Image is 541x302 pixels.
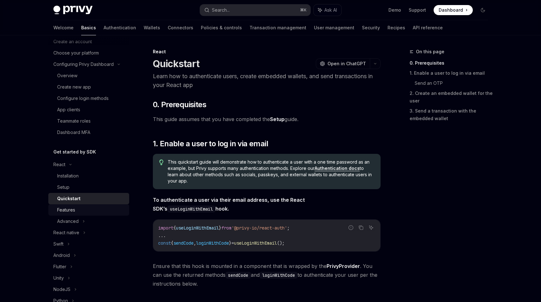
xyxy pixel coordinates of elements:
span: 1. Enable a user to log in via email [153,139,268,149]
div: NodeJS [53,286,70,293]
button: Report incorrect code [347,224,355,232]
a: 0. Prerequisites [410,58,493,68]
a: Setup [270,116,285,123]
span: sendCode [173,240,194,246]
a: Overview [48,70,129,81]
div: React [153,49,381,55]
div: React native [53,229,79,236]
span: useLoginWithEmail [176,225,219,231]
div: Quickstart [57,195,81,202]
div: Teammate roles [57,117,91,125]
a: Dashboard MFA [48,127,129,138]
a: Teammate roles [48,115,129,127]
strong: To authenticate a user via their email address, use the React SDK’s hook. [153,197,305,212]
img: dark logo [53,6,93,15]
a: Installation [48,170,129,182]
div: Create new app [57,83,91,91]
div: Configure login methods [57,95,109,102]
span: Ensure that this hook is mounted in a component that is wrapped by the . You can use the returned... [153,262,381,288]
div: Installation [57,172,79,180]
h5: Get started by SDK [53,148,96,156]
a: 3. Send a transaction with the embedded wallet [410,106,493,124]
span: '@privy-io/react-auth' [231,225,287,231]
span: , [194,240,196,246]
a: Welcome [53,20,74,35]
code: useLoginWithEmail [167,206,215,212]
span: Open in ChatGPT [328,61,366,67]
a: Features [48,204,129,216]
a: Transaction management [249,20,306,35]
a: PrivyProvider [327,263,360,270]
span: Ask AI [324,7,337,13]
a: Policies & controls [201,20,242,35]
span: On this page [416,48,444,55]
h1: Quickstart [153,58,200,69]
span: This quickstart guide will demonstrate how to authenticate a user with a one time password as an ... [168,159,374,184]
a: Authentication docs [315,166,360,171]
span: ⌘ K [300,8,307,13]
a: Quickstart [48,193,129,204]
a: Setup [48,182,129,193]
div: Overview [57,72,77,79]
button: Toggle dark mode [478,5,488,15]
a: Dashboard [434,5,473,15]
div: Swift [53,240,63,248]
a: App clients [48,104,129,115]
div: App clients [57,106,80,113]
div: Flutter [53,263,66,270]
span: 0. Prerequisites [153,100,206,110]
span: ... [158,233,166,238]
a: Authentication [104,20,136,35]
span: { [171,240,173,246]
span: = [231,240,234,246]
button: Search...⌘K [200,4,310,16]
span: useLoginWithEmail [234,240,277,246]
a: Connectors [168,20,193,35]
a: API reference [413,20,443,35]
button: Ask AI [367,224,375,232]
p: Learn how to authenticate users, create embedded wallets, and send transactions in your React app [153,72,381,90]
div: React [53,161,65,168]
a: Configure login methods [48,93,129,104]
a: Wallets [144,20,160,35]
a: Basics [81,20,96,35]
div: Configuring Privy Dashboard [53,61,114,68]
span: import [158,225,173,231]
code: loginWithCode [260,272,298,279]
a: Demo [388,7,401,13]
button: Copy the contents from the code block [357,224,365,232]
button: Ask AI [314,4,341,16]
a: Send an OTP [415,78,493,88]
div: Choose your platform [53,49,99,57]
span: (); [277,240,285,246]
div: Setup [57,183,69,191]
div: Unity [53,274,64,282]
a: Choose your platform [48,47,129,59]
span: from [221,225,231,231]
button: Open in ChatGPT [316,58,370,69]
span: { [173,225,176,231]
a: Recipes [388,20,405,35]
span: Dashboard [439,7,463,13]
span: } [219,225,221,231]
a: User management [314,20,354,35]
div: Dashboard MFA [57,129,90,136]
span: ; [287,225,290,231]
div: Search... [212,6,230,14]
a: 1. Enable a user to log in via email [410,68,493,78]
a: 2. Create an embedded wallet for the user [410,88,493,106]
svg: Tip [159,160,164,165]
span: loginWithCode [196,240,229,246]
span: } [229,240,231,246]
a: Create new app [48,81,129,93]
div: Android [53,252,70,259]
a: Support [409,7,426,13]
span: This guide assumes that you have completed the guide. [153,115,381,124]
div: Features [57,206,75,214]
a: Security [362,20,380,35]
code: sendCode [225,272,251,279]
div: Advanced [57,218,79,225]
span: const [158,240,171,246]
